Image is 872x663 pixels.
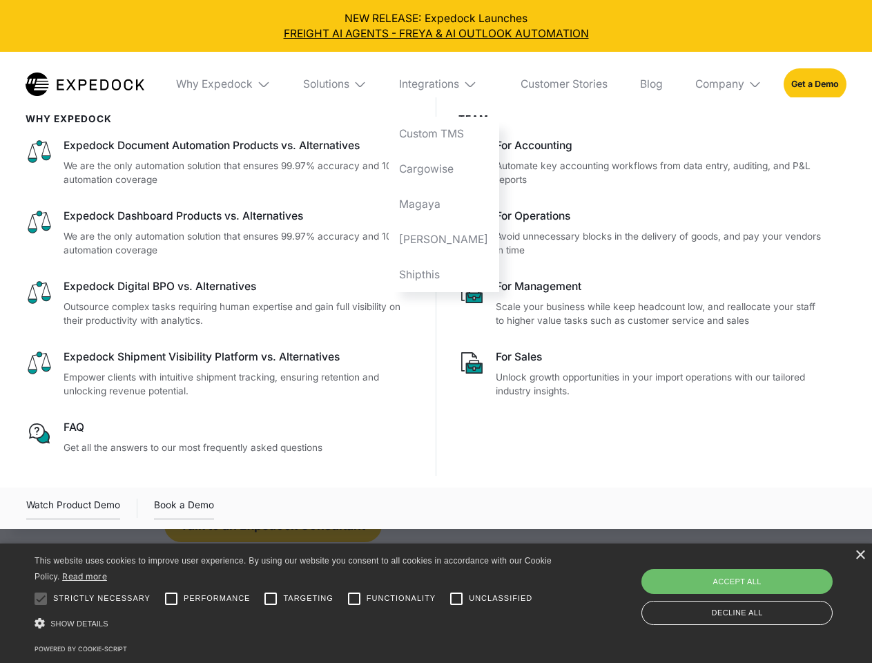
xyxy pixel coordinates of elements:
span: Unclassified [469,593,532,604]
div: Integrations [389,52,499,117]
a: Cargowise [389,152,499,187]
div: Why Expedock [176,77,253,91]
p: We are the only automation solution that ensures 99.97% accuracy and 100% automation coverage [64,159,414,187]
p: Avoid unnecessary blocks in the delivery of goods, and pay your vendors in time [496,229,824,258]
a: open lightbox [26,497,120,519]
a: Get a Demo [784,68,846,99]
span: Strictly necessary [53,593,151,604]
div: Expedock Document Automation Products vs. Alternatives [64,138,414,153]
div: Integrations [399,77,459,91]
a: Customer Stories [510,52,618,117]
div: NEW RELEASE: Expedock Launches [11,11,862,41]
a: Expedock Document Automation Products vs. AlternativesWe are the only automation solution that en... [26,138,414,187]
a: For ManagementScale your business while keep headcount low, and reallocate your staff to higher v... [458,279,825,328]
p: Automate key accounting workflows from data entry, auditing, and P&L reports [496,159,824,187]
div: Watch Product Demo [26,497,120,519]
p: Empower clients with intuitive shipment tracking, ensuring retention and unlocking revenue potent... [64,370,414,398]
div: Expedock Digital BPO vs. Alternatives [64,279,414,294]
span: Performance [184,593,251,604]
div: Expedock Dashboard Products vs. Alternatives [64,209,414,224]
div: Solutions [303,77,349,91]
div: Show details [35,615,556,633]
p: We are the only automation solution that ensures 99.97% accuracy and 100% automation coverage [64,229,414,258]
a: Book a Demo [154,497,214,519]
a: FREIGHT AI AGENTS - FREYA & AI OUTLOOK AUTOMATION [11,26,862,41]
a: Expedock Dashboard Products vs. AlternativesWe are the only automation solution that ensures 99.9... [26,209,414,258]
div: For Management [496,279,824,294]
a: Expedock Digital BPO vs. AlternativesOutsource complex tasks requiring human expertise and gain f... [26,279,414,328]
span: Functionality [367,593,436,604]
div: Solutions [292,52,378,117]
div: For Sales [496,349,824,365]
a: For SalesUnlock growth opportunities in your import operations with our tailored industry insights. [458,349,825,398]
p: Scale your business while keep headcount low, and reallocate your staff to higher value tasks suc... [496,300,824,328]
div: Team [458,113,825,124]
iframe: Chat Widget [642,514,872,663]
div: For Operations [496,209,824,224]
p: Outsource complex tasks requiring human expertise and gain full visibility on their productivity ... [64,300,414,328]
span: Show details [50,619,108,628]
a: Expedock Shipment Visibility Platform vs. AlternativesEmpower clients with intuitive shipment tra... [26,349,414,398]
div: For Accounting [496,138,824,153]
a: Magaya [389,186,499,222]
div: Expedock Shipment Visibility Platform vs. Alternatives [64,349,414,365]
p: Get all the answers to our most frequently asked questions [64,441,414,455]
nav: Integrations [389,117,499,292]
a: Custom TMS [389,117,499,152]
a: FAQGet all the answers to our most frequently asked questions [26,420,414,454]
a: Blog [629,52,673,117]
a: For AccountingAutomate key accounting workflows from data entry, auditing, and P&L reports [458,138,825,187]
div: WHy Expedock [26,113,414,124]
div: Why Expedock [166,52,282,117]
a: [PERSON_NAME] [389,222,499,257]
span: Targeting [283,593,333,604]
a: Read more [62,571,107,582]
span: This website uses cookies to improve user experience. By using our website you consent to all coo... [35,556,552,582]
div: Company [684,52,773,117]
a: Shipthis [389,257,499,292]
div: Company [695,77,744,91]
a: Powered by cookie-script [35,645,127,653]
p: Unlock growth opportunities in your import operations with our tailored industry insights. [496,370,824,398]
a: For OperationsAvoid unnecessary blocks in the delivery of goods, and pay your vendors in time [458,209,825,258]
div: FAQ [64,420,414,435]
